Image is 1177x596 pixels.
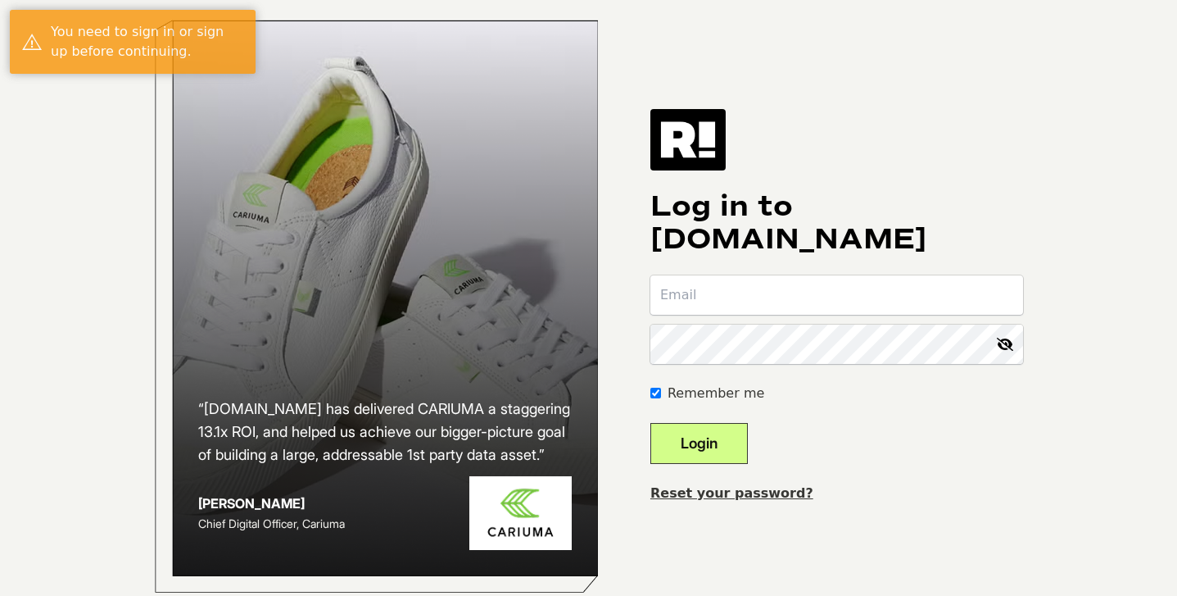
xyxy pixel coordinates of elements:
[650,190,1023,256] h1: Log in to [DOMAIN_NAME]
[198,516,345,530] span: Chief Digital Officer, Cariuma
[51,22,243,61] div: You need to sign in or sign up before continuing.
[650,485,813,501] a: Reset your password?
[650,275,1023,315] input: Email
[198,495,305,512] strong: [PERSON_NAME]
[198,398,572,466] h2: “[DOMAIN_NAME] has delivered CARIUMA a staggering 13.1x ROI, and helped us achieve our bigger-pic...
[650,109,726,170] img: Retention.com
[650,423,748,464] button: Login
[668,384,764,403] label: Remember me
[469,476,572,551] img: Cariuma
